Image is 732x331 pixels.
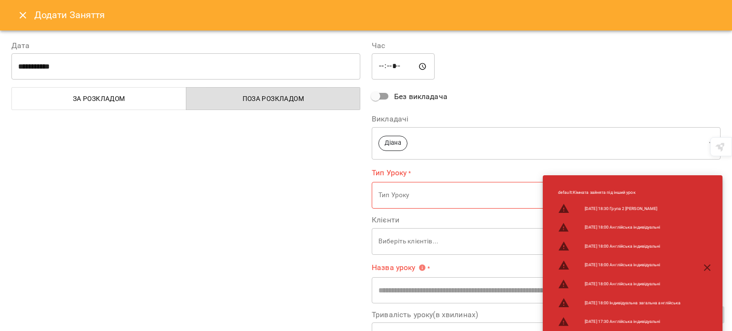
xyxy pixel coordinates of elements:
span: Діана [379,139,407,148]
li: [DATE] 18:00 Англійська індивідуальні [550,237,688,256]
label: Тип Уроку [372,167,721,178]
div: Виберіть клієнтів... [372,228,721,255]
li: [DATE] 18:00 Англійська індивідуальні [550,256,688,275]
span: Поза розкладом [192,93,355,104]
li: [DATE] 18:30 Група 2 [PERSON_NAME] [550,199,688,218]
li: default : Кімната зайнята під інший урок [550,186,688,200]
span: За розкладом [18,93,181,104]
span: Назва уроку [372,264,426,271]
p: Виберіть клієнтів... [378,237,705,246]
h6: Додати Заняття [34,8,721,22]
label: Клієнти [372,216,721,224]
button: Поза розкладом [186,87,361,110]
div: Діана [372,127,721,160]
label: Викладачі [372,115,721,123]
label: Дата [11,42,360,50]
svg: Вкажіть назву уроку або виберіть клієнтів [418,264,426,271]
li: [DATE] 18:00 Англійська індивідуальні [550,275,688,294]
button: Close [11,4,34,27]
li: [DATE] 18:00 Англійська індивідуальні [550,218,688,237]
label: Тривалість уроку(в хвилинах) [372,311,721,319]
p: Тип Уроку [378,191,705,200]
span: Без викладача [394,91,447,102]
label: Час [372,42,721,50]
li: [DATE] 18:00 Індивідуальна загальна англійська [550,293,688,312]
button: За розкладом [11,87,186,110]
div: Тип Уроку [372,182,721,209]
